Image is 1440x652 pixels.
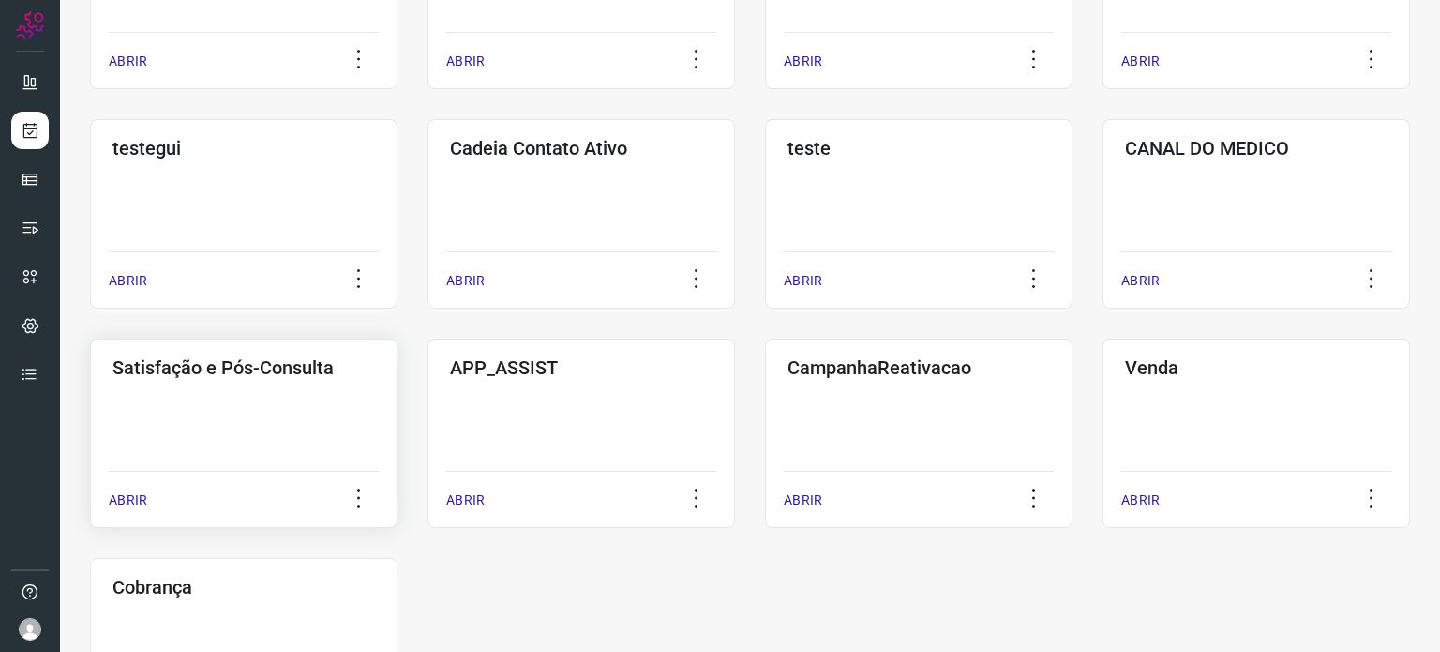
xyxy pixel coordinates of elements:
[1121,491,1160,510] p: ABRIR
[112,576,375,599] h3: Cobrança
[1121,271,1160,291] p: ABRIR
[446,52,485,71] p: ABRIR
[450,137,712,159] h3: Cadeia Contato Ativo
[787,356,1050,379] h3: CampanhaReativacao
[1121,52,1160,71] p: ABRIR
[446,491,485,510] p: ABRIR
[19,618,41,641] img: avatar-user-boy.jpg
[109,491,147,510] p: ABRIR
[112,137,375,159] h3: testegui
[784,271,822,291] p: ABRIR
[1125,137,1387,159] h3: CANAL DO MEDICO
[1125,356,1387,379] h3: Venda
[784,52,822,71] p: ABRIR
[446,271,485,291] p: ABRIR
[16,11,44,39] img: Logo
[784,491,822,510] p: ABRIR
[109,271,147,291] p: ABRIR
[787,137,1050,159] h3: teste
[109,52,147,71] p: ABRIR
[112,356,375,379] h3: Satisfação e Pós-Consulta
[450,356,712,379] h3: APP_ASSIST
